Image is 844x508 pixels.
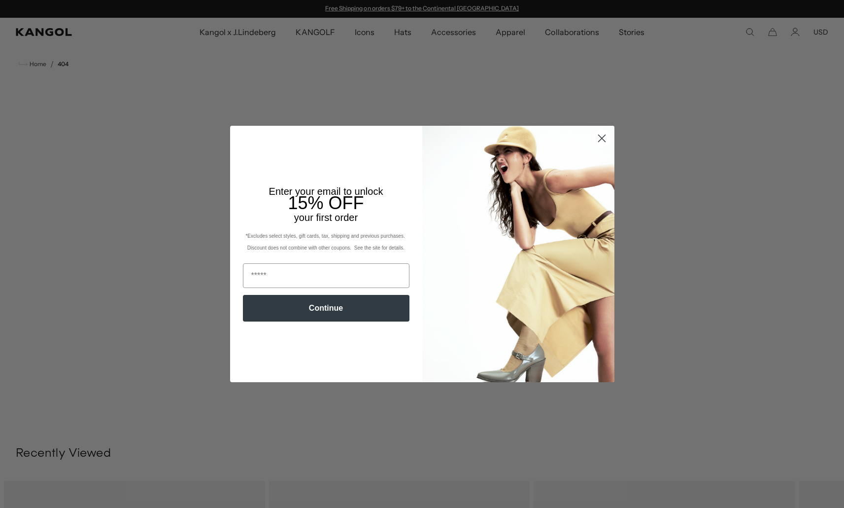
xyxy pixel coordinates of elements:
span: 15% OFF [288,193,364,213]
img: 93be19ad-e773-4382-80b9-c9d740c9197f.jpeg [422,126,614,382]
span: Enter your email to unlock [269,186,383,197]
input: Email [243,263,409,288]
span: your first order [294,212,358,223]
span: *Excludes select styles, gift cards, tax, shipping and previous purchases. Discount does not comb... [245,233,406,251]
button: Close dialog [593,130,610,147]
button: Continue [243,295,409,322]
